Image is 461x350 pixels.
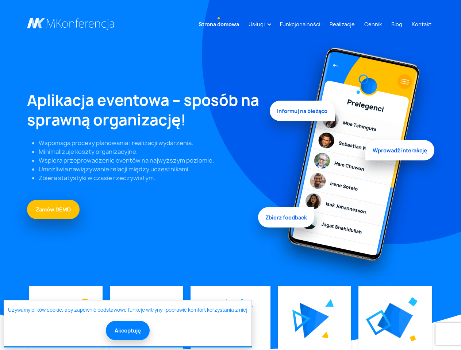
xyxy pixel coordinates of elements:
[270,41,434,286] img: Graficzny element strony
[377,303,413,338] img: Graficzny element strony
[277,17,323,31] a: Funkcjonalności
[325,299,334,307] img: Graficzny element strony
[39,165,261,174] li: Umożliwia nawiązywanie relacji między uczestnikami.
[246,17,268,31] a: Usługi
[81,299,89,307] img: Graficzny element strony
[327,17,358,31] a: Realizacje
[365,138,434,158] span: Wprowadź interakcję
[410,335,416,342] img: Graficzny element strony
[27,200,80,219] a: Zamów DEMO
[27,90,261,130] h1: Aplikacja eventowa – sposób na sprawną organizację!
[39,139,261,147] li: Wspomaga procesy planowania i realizacji wydarzenia.
[300,303,329,338] img: Graficzny element strony
[8,307,247,314] a: Używamy plików cookie, aby zapewnić podstawowe funkcje witryny i poprawić komfort korzystania z niej
[39,147,261,156] li: Minimalizuje koszty organizacyjne.
[196,17,242,31] a: Strona domowa
[292,310,311,332] img: Graficzny element strony
[361,17,385,31] a: Cennik
[270,103,335,123] span: Informuj na bieżąco
[409,17,434,31] a: Kontakt
[39,174,261,182] li: Zbiera statystyki w czasie rzeczywistym.
[366,310,392,335] img: Graficzny element strony
[408,297,418,307] img: Graficzny element strony
[258,205,314,226] span: Zbierz feedback
[39,156,261,165] li: Wspiera przeprowadzenie eventów na najwyższym poziomie.
[106,321,150,340] button: Akceptuję
[238,299,253,312] img: Graficzny element strony
[388,17,405,31] a: Blog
